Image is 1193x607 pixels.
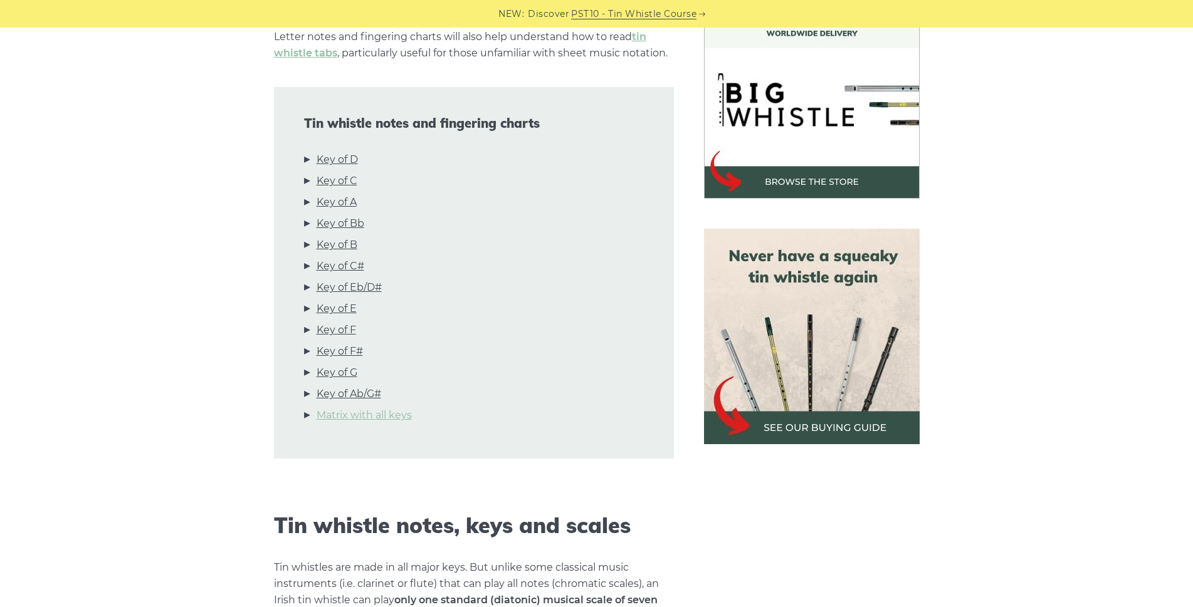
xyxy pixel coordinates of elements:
[317,152,358,168] a: Key of D
[304,116,644,131] span: Tin whistle notes and fingering charts
[528,7,569,21] span: Discover
[571,7,696,21] a: PST10 - Tin Whistle Course
[317,173,357,189] a: Key of C
[317,258,364,274] a: Key of C#
[317,279,382,296] a: Key of Eb/D#
[704,229,920,444] img: tin whistle buying guide
[317,322,356,338] a: Key of F
[317,215,364,232] a: Key of Bb
[317,301,357,317] a: Key of E
[498,7,524,21] span: NEW:
[317,386,381,402] a: Key of Ab/G#
[317,194,357,210] a: Key of A
[274,513,674,539] h2: Tin whistle notes, keys and scales
[317,407,412,423] a: Matrix with all keys
[317,343,363,360] a: Key of F#
[317,365,357,381] a: Key of G
[317,237,357,253] a: Key of B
